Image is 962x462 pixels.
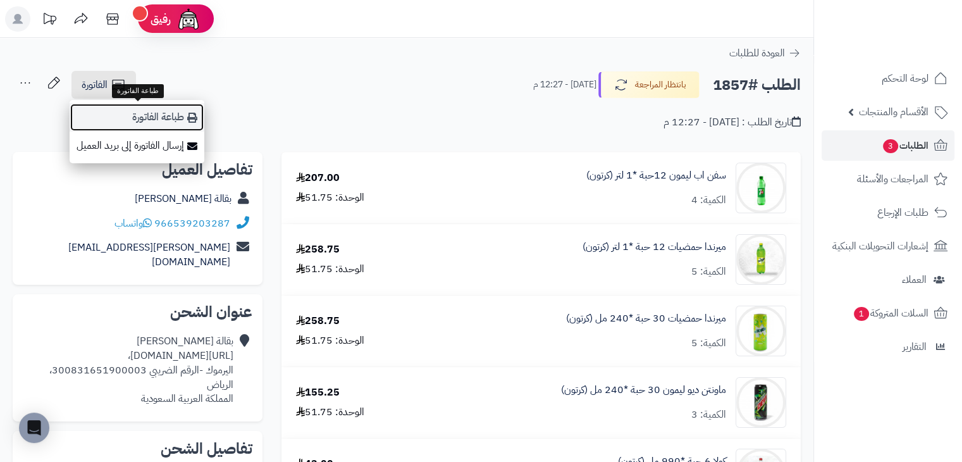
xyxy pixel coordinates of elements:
[822,332,954,362] a: التقارير
[296,334,364,348] div: الوحدة: 51.75
[729,46,801,61] a: العودة للطلبات
[68,240,230,270] a: [PERSON_NAME][EMAIL_ADDRESS][DOMAIN_NAME]
[598,72,700,98] button: بانتظار المراجعة
[857,170,928,188] span: المراجعات والأسئلة
[663,115,801,130] div: تاريخ الطلب : [DATE] - 12:27 م
[822,298,954,328] a: السلات المتروكة1
[822,63,954,94] a: لوحة التحكم
[832,237,928,255] span: إشعارات التحويلات البنكية
[151,11,171,27] span: رفيق
[561,383,726,397] a: ماونتن ديو ليمون 30 حبة *240 مل (كرتون)
[82,77,108,92] span: الفاتورة
[296,171,340,185] div: 207.00
[70,132,204,160] a: إرسال الفاتورة إلى بريد العميل
[882,70,928,87] span: لوحة التحكم
[736,163,786,213] img: 1747540828-789ab214-413e-4ccd-b32f-1699f0bc-90x90.jpg
[154,216,230,231] a: 966539203287
[729,46,785,61] span: العودة للطلبات
[822,164,954,194] a: المراجعات والأسئلة
[736,377,786,428] img: 1747589449-eEOsKJiB4F4Qma4ScYfF0w0O3YO6UDZQ-90x90.jpg
[736,306,786,356] img: 1747566616-1481083d-48b6-4b0f-b89f-c8f09a39-90x90.jpg
[296,405,364,420] div: الوحدة: 51.75
[859,103,928,121] span: الأقسام والمنتجات
[882,137,928,154] span: الطلبات
[822,197,954,228] a: طلبات الإرجاع
[736,234,786,285] img: 1747566256-XP8G23evkchGmxKUr8YaGb2gsq2hZno4-90x90.jpg
[877,204,928,222] span: طلبات الإرجاع
[691,408,726,422] div: الكمية: 3
[902,271,927,289] span: العملاء
[854,307,869,321] span: 1
[876,9,950,36] img: logo-2.png
[691,336,726,351] div: الكمية: 5
[822,231,954,261] a: إشعارات التحويلات البنكية
[583,240,726,254] a: ميرندا حمضيات 12 حبة *1 لتر (كرتون)
[176,6,201,32] img: ai-face.png
[296,385,340,400] div: 155.25
[903,338,927,356] span: التقارير
[114,216,152,231] a: واتساب
[296,262,364,277] div: الوحدة: 51.75
[883,139,898,153] span: 3
[135,191,231,206] a: بقالة [PERSON_NAME]
[34,6,65,35] a: تحديثات المنصة
[853,304,928,322] span: السلات المتروكة
[23,304,252,320] h2: عنوان الشحن
[566,311,726,326] a: ميرندا حمضيات 30 حبة *240 مل (كرتون)
[71,71,136,99] a: الفاتورة
[70,103,204,132] a: طباعة الفاتورة
[822,130,954,161] a: الطلبات3
[713,72,801,98] h2: الطلب #1857
[19,413,49,443] div: Open Intercom Messenger
[296,314,340,328] div: 258.75
[23,441,252,456] h2: تفاصيل الشحن
[112,84,164,98] div: طباعة الفاتورة
[296,190,364,205] div: الوحدة: 51.75
[23,334,233,406] div: بقالة [PERSON_NAME] [URL][DOMAIN_NAME]، اليرموك -الرقم الضريبي 300831651900003، الرياض المملكة ال...
[586,168,726,183] a: سفن اب ليمون 12حبة *1 لتر (كرتون)
[23,162,252,177] h2: تفاصيل العميل
[822,265,954,295] a: العملاء
[296,242,340,257] div: 258.75
[691,265,726,279] div: الكمية: 5
[691,193,726,208] div: الكمية: 4
[533,78,596,91] small: [DATE] - 12:27 م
